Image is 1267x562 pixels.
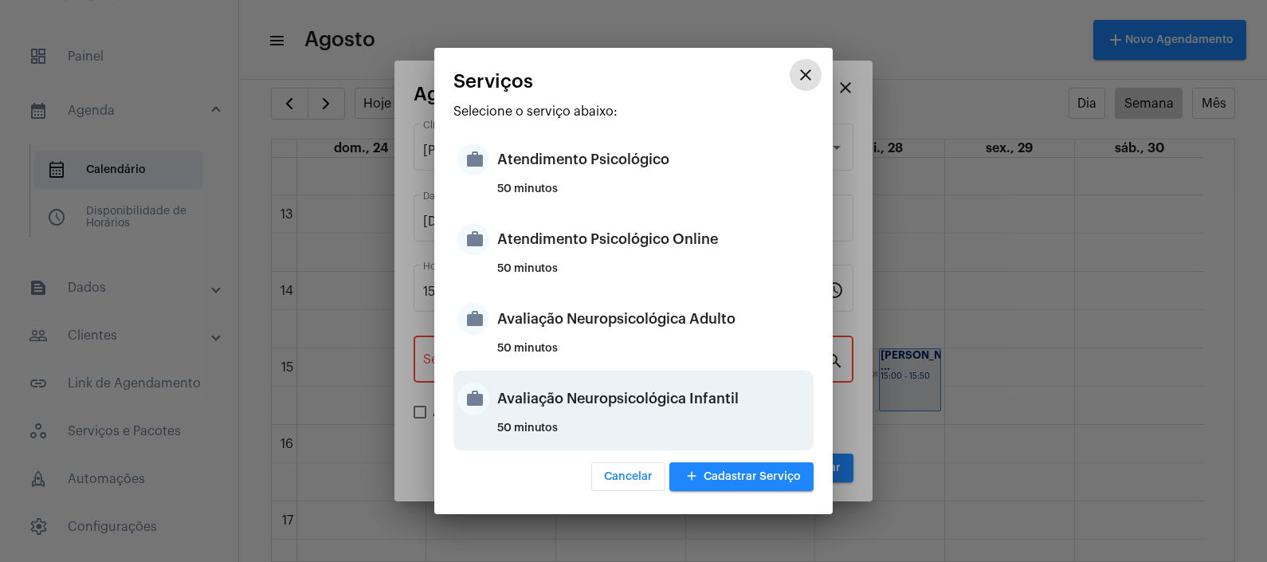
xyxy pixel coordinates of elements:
[497,215,810,263] div: Atendimento Psicológico Online
[591,462,665,491] button: Cancelar
[497,343,810,367] div: 50 minutos
[682,471,801,482] span: Cadastrar Serviço
[457,303,489,335] mat-icon: work
[497,295,810,343] div: Avaliação Neuropsicológica Adulto
[457,143,489,175] mat-icon: work
[682,466,701,488] mat-icon: add
[604,471,653,482] span: Cancelar
[669,462,814,491] button: Cadastrar Serviço
[497,422,810,446] div: 50 minutos
[497,136,810,183] div: Atendimento Psicológico
[453,71,533,92] span: Serviços
[457,383,489,415] mat-icon: work
[457,223,489,255] mat-icon: work
[497,263,810,287] div: 50 minutos
[453,104,814,119] p: Selecione o serviço abaixo:
[497,183,810,207] div: 50 minutos
[796,65,815,84] mat-icon: close
[497,375,810,422] div: Avaliação Neuropsicológica Infantil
